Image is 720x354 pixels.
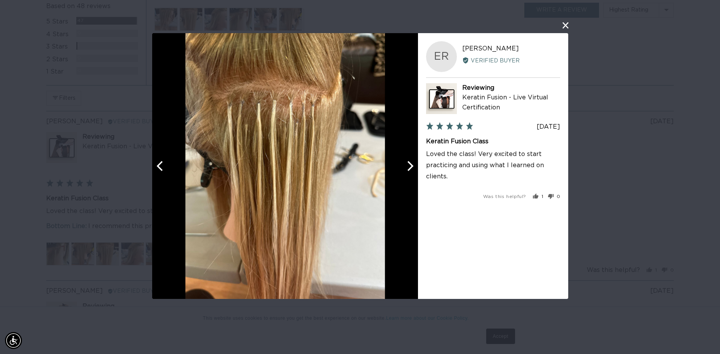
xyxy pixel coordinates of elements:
[426,137,560,146] h2: Keratin Fusion Class
[426,41,457,72] div: ER
[483,194,526,199] span: Was this helpful?
[462,83,560,93] div: Reviewing
[401,158,418,174] button: Next
[462,45,519,52] span: [PERSON_NAME]
[462,94,548,111] a: Keratin Fusion - Live Virtual Certification
[152,158,169,174] button: Previous
[561,21,570,30] button: close this modal window
[537,124,560,130] span: [DATE]
[545,194,560,200] button: No
[462,57,560,65] div: Verified Buyer
[426,149,560,182] p: Loved the class! Very excited to start practicing and using what I learned on clients.
[185,33,385,299] img: Customer image
[532,194,543,200] button: Yes
[426,83,457,114] img: Keratin Fusion - Live Virtual Certification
